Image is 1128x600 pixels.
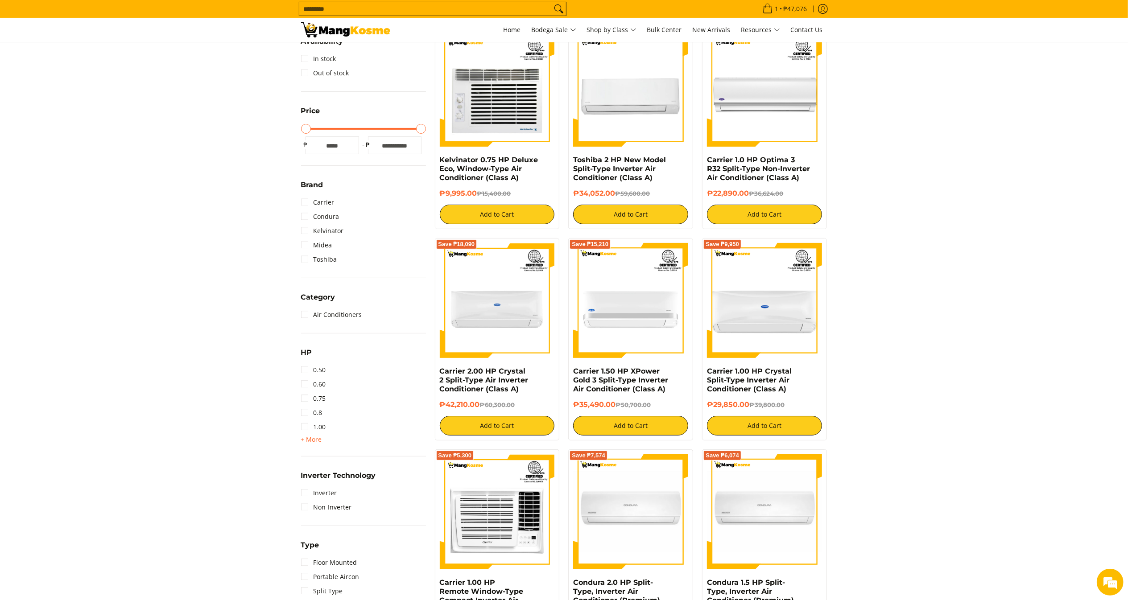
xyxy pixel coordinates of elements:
img: Carrier 1.50 HP XPower Gold 3 Split-Type Inverter Air Conditioner (Class A) [573,243,688,358]
h6: ₱22,890.00 [707,189,822,198]
summary: Open [301,472,376,486]
summary: Open [301,542,319,555]
img: Carrier 2.00 HP Crystal 2 Split-Type Air Inverter Conditioner (Class A) [440,243,555,358]
span: Save ₱5,300 [438,453,472,458]
h6: ₱9,995.00 [440,189,555,198]
nav: Main Menu [399,18,827,42]
a: Floor Mounted [301,555,357,570]
img: condura-split-type-inverter-air-conditioner-class-b-full-view-mang-kosme [707,454,822,569]
a: Carrier 1.00 HP Crystal Split-Type Inverter Air Conditioner (Class A) [707,367,792,393]
del: ₱59,600.00 [615,190,650,197]
img: Bodega Sale Aircon l Mang Kosme: Home Appliances Warehouse Sale [301,22,390,37]
h6: ₱35,490.00 [573,400,688,409]
del: ₱39,800.00 [749,401,785,408]
span: Save ₱18,090 [438,242,475,247]
a: Midea [301,238,332,252]
del: ₱60,300.00 [480,401,515,408]
a: Bodega Sale [527,18,581,42]
span: Save ₱6,074 [706,453,739,458]
span: Bodega Sale [532,25,576,36]
button: Add to Cart [440,205,555,224]
a: Carrier 2.00 HP Crystal 2 Split-Type Air Inverter Conditioner (Class A) [440,367,529,393]
button: Add to Cart [440,416,555,436]
span: Price [301,107,320,115]
span: Resources [741,25,780,36]
a: Air Conditioners [301,308,362,322]
img: Carrier 1.00 HP Remote Window-Type Compact Inverter Air Conditioner (Premium) [440,454,555,569]
span: Save ₱7,574 [572,453,605,458]
button: Add to Cart [707,205,822,224]
a: Condura [301,210,339,224]
button: Add to Cart [573,416,688,436]
del: ₱36,624.00 [749,190,783,197]
summary: Open [301,434,322,445]
span: 1 [774,6,780,12]
a: In stock [301,52,336,66]
summary: Open [301,107,320,121]
a: Home [499,18,525,42]
del: ₱50,700.00 [616,401,651,408]
span: Category [301,294,335,301]
img: Toshiba 2 HP New Model Split-Type Inverter Air Conditioner (Class A) [573,32,688,147]
button: Search [552,2,566,16]
button: Add to Cart [707,416,822,436]
img: condura-split-type-inverter-air-conditioner-class-b-full-view-mang-kosme [573,454,688,569]
span: New Arrivals [693,25,731,34]
span: ₱ [301,140,310,149]
summary: Open [301,349,312,363]
a: Resources [737,18,785,42]
summary: Open [301,294,335,308]
a: Non-Inverter [301,500,352,514]
span: Type [301,542,319,549]
a: New Arrivals [688,18,735,42]
span: Shop by Class [587,25,636,36]
a: 0.75 [301,391,326,406]
span: Availability [301,38,343,45]
a: Portable Aircon [301,570,359,584]
a: Kelvinator [301,224,344,238]
a: Toshiba [301,252,337,267]
span: Home [504,25,521,34]
a: Split Type [301,584,343,598]
summary: Open [301,38,343,52]
h6: ₱29,850.00 [707,400,822,409]
a: Toshiba 2 HP New Model Split-Type Inverter Air Conditioner (Class A) [573,156,666,182]
span: Brand [301,181,323,189]
a: 0.60 [301,377,326,391]
img: Carrier 1.0 HP Optima 3 R32 Split-Type Non-Inverter Air Conditioner (Class A) [707,32,822,147]
a: Carrier 1.50 HP XPower Gold 3 Split-Type Inverter Air Conditioner (Class A) [573,367,668,393]
span: Contact Us [791,25,823,34]
a: Carrier [301,195,335,210]
h6: ₱42,210.00 [440,400,555,409]
summary: Open [301,181,323,195]
a: Carrier 1.0 HP Optima 3 R32 Split-Type Non-Inverter Air Conditioner (Class A) [707,156,810,182]
a: Out of stock [301,66,349,80]
span: Save ₱15,210 [572,242,608,247]
a: Kelvinator 0.75 HP Deluxe Eco, Window-Type Air Conditioner (Class A) [440,156,538,182]
a: Bulk Center [643,18,686,42]
img: Kelvinator 0.75 HP Deluxe Eco, Window-Type Air Conditioner (Class A) [440,32,555,147]
a: 0.50 [301,363,326,377]
a: Shop by Class [583,18,641,42]
span: Inverter Technology [301,472,376,479]
del: ₱15,400.00 [477,190,511,197]
span: Bulk Center [647,25,682,34]
button: Add to Cart [573,205,688,224]
span: ₱ [364,140,372,149]
h6: ₱34,052.00 [573,189,688,198]
a: Inverter [301,486,337,500]
span: Save ₱9,950 [706,242,739,247]
span: ₱47,076 [782,6,809,12]
span: • [760,4,810,14]
span: + More [301,436,322,443]
a: Contact Us [786,18,827,42]
span: HP [301,349,312,356]
img: Carrier 1.00 HP Crystal Split-Type Inverter Air Conditioner (Class A) [707,243,822,358]
a: 0.8 [301,406,322,420]
a: 1.00 [301,420,326,434]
